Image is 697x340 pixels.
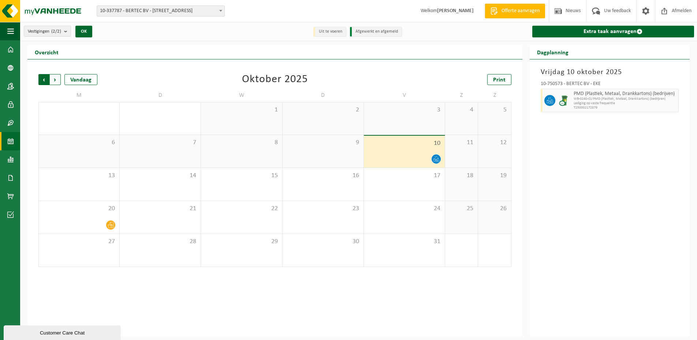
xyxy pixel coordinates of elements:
span: 10-337787 - BERTEC BV - 9810 NAZARETH, VENECOWEG 10 [97,6,225,17]
td: M [38,89,120,102]
td: Z [445,89,478,102]
td: D [120,89,201,102]
span: Vorige [38,74,49,85]
a: Offerte aanvragen [485,4,545,18]
span: 4 [449,106,474,114]
span: 11 [449,139,474,147]
span: Volgende [50,74,61,85]
span: 27 [42,238,116,246]
span: 12 [482,139,507,147]
span: 3 [368,106,441,114]
li: Uit te voeren [313,27,346,37]
span: 18 [449,172,474,180]
span: Lediging op vaste frequentie [574,101,676,106]
span: 21 [123,205,197,213]
h2: Dagplanning [530,45,576,59]
span: 14 [123,172,197,180]
td: Z [478,89,511,102]
span: 16 [286,172,360,180]
img: WB-0240-CU [559,95,570,106]
span: 30 [286,238,360,246]
a: Print [487,74,511,85]
strong: [PERSON_NAME] [437,8,474,14]
span: 29 [205,238,278,246]
span: T250002172879 [574,106,676,110]
span: 23 [286,205,360,213]
span: 17 [368,172,441,180]
count: (2/2) [51,29,61,34]
button: Vestigingen(2/2) [24,26,71,37]
span: 26 [482,205,507,213]
div: Vandaag [64,74,97,85]
td: V [364,89,445,102]
div: Oktober 2025 [242,74,308,85]
div: 10-750573 - BERTEC BV - EKE [541,81,679,89]
span: 10-337787 - BERTEC BV - 9810 NAZARETH, VENECOWEG 10 [97,6,224,16]
span: 8 [205,139,278,147]
span: PMD (Plastiek, Metaal, Drankkartons) (bedrijven) [574,91,676,97]
span: 9 [286,139,360,147]
span: 10 [368,139,441,147]
td: W [201,89,282,102]
a: Extra taak aanvragen [532,26,694,37]
span: Print [493,77,506,83]
h2: Overzicht [27,45,66,59]
span: Vestigingen [28,26,61,37]
td: D [283,89,364,102]
span: 6 [42,139,116,147]
span: 24 [368,205,441,213]
span: 28 [123,238,197,246]
button: OK [75,26,92,37]
span: 20 [42,205,116,213]
span: 5 [482,106,507,114]
li: Afgewerkt en afgemeld [350,27,402,37]
span: 13 [42,172,116,180]
span: Offerte aanvragen [500,7,541,15]
iframe: chat widget [4,324,122,340]
span: WB-0240-CU PMD (Plastiek, Metaal, Drankkartons) (bedrijven) [574,97,676,101]
span: 2 [286,106,360,114]
span: 7 [123,139,197,147]
span: 19 [482,172,507,180]
span: 15 [205,172,278,180]
span: 1 [205,106,278,114]
span: 22 [205,205,278,213]
h3: Vrijdag 10 oktober 2025 [541,67,679,78]
span: 25 [449,205,474,213]
span: 31 [368,238,441,246]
